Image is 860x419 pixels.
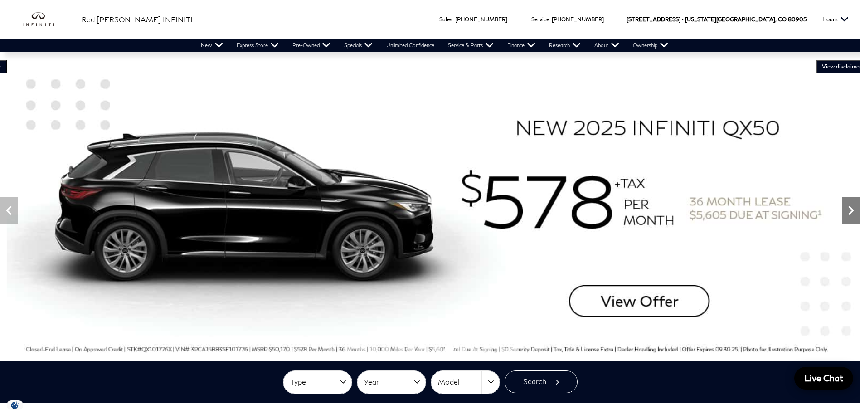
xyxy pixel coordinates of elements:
span: Go to slide 14 [508,345,517,354]
a: About [588,39,626,52]
button: Search [505,370,578,393]
img: Opt-Out Icon [5,400,25,410]
button: Model [431,371,500,394]
span: Service [531,16,549,23]
a: Pre-Owned [286,39,337,52]
span: Go to slide 6 [407,345,416,354]
span: Live Chat [800,372,848,384]
a: Red [PERSON_NAME] INFINITI [82,14,193,25]
span: Red [PERSON_NAME] INFINITI [82,15,193,24]
a: infiniti [23,12,68,27]
span: Go to slide 3 [369,345,378,354]
span: : [549,16,550,23]
nav: Main Navigation [194,39,675,52]
span: Sales [439,16,452,23]
span: Go to slide 1 [343,345,352,354]
a: Specials [337,39,379,52]
a: New [194,39,230,52]
a: Live Chat [794,367,853,390]
span: Go to slide 8 [432,345,441,354]
a: Finance [500,39,542,52]
span: Go to slide 5 [394,345,403,354]
span: Go to slide 11 [470,345,479,354]
span: Go to slide 13 [496,345,505,354]
button: Type [283,371,352,394]
a: Express Store [230,39,286,52]
a: Ownership [626,39,675,52]
button: Year [357,371,426,394]
a: Research [542,39,588,52]
div: Next [842,197,860,224]
span: Go to slide 10 [457,345,466,354]
a: Service & Parts [441,39,500,52]
span: Go to slide 2 [356,345,365,354]
span: Go to slide 12 [483,345,492,354]
span: : [452,16,454,23]
section: Click to Open Cookie Consent Modal [5,400,25,410]
span: Model [438,375,481,390]
a: Unlimited Confidence [379,39,441,52]
span: Year [364,375,408,390]
span: Go to slide 4 [381,345,390,354]
span: Go to slide 9 [445,345,454,354]
span: Type [290,375,334,390]
a: [STREET_ADDRESS] • [US_STATE][GEOGRAPHIC_DATA], CO 80905 [627,16,807,23]
img: INFINITI [23,12,68,27]
a: [PHONE_NUMBER] [455,16,507,23]
span: Go to slide 7 [419,345,428,354]
a: [PHONE_NUMBER] [552,16,604,23]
